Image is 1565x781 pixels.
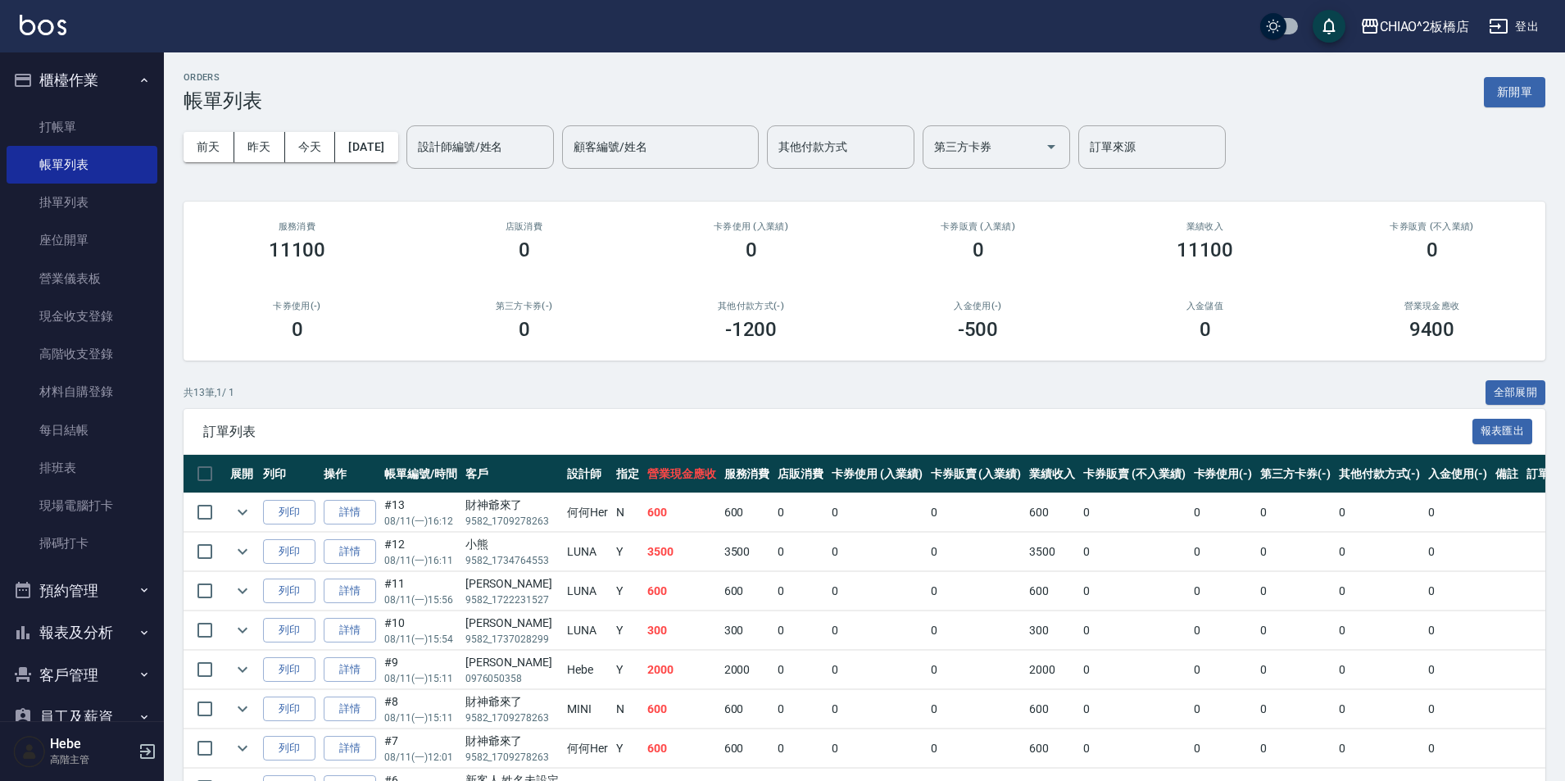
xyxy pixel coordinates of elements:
[720,455,774,493] th: 服務消費
[263,618,315,643] button: 列印
[465,632,560,647] p: 9582_1737028299
[927,455,1026,493] th: 卡券販賣 (入業績)
[7,654,157,697] button: 客戶管理
[657,221,845,232] h2: 卡券使用 (入業績)
[465,654,560,671] div: [PERSON_NAME]
[1256,729,1335,768] td: 0
[230,697,255,721] button: expand row
[612,611,643,650] td: Y
[773,455,828,493] th: 店販消費
[1190,493,1257,532] td: 0
[1354,10,1477,43] button: CHIAO^2板橋店
[1025,533,1079,571] td: 3500
[230,500,255,524] button: expand row
[7,524,157,562] a: 掃碼打卡
[828,493,927,532] td: 0
[465,693,560,711] div: 財神爺來了
[828,651,927,689] td: 0
[1079,651,1189,689] td: 0
[380,533,461,571] td: #12
[828,690,927,729] td: 0
[1025,611,1079,650] td: 300
[230,618,255,643] button: expand row
[1491,455,1522,493] th: 備註
[324,579,376,604] a: 詳情
[1038,134,1064,160] button: Open
[1079,611,1189,650] td: 0
[1484,84,1545,99] a: 新開單
[465,711,560,725] p: 9582_1709278263
[927,493,1026,532] td: 0
[380,690,461,729] td: #8
[384,632,457,647] p: 08/11 (一) 15:54
[7,449,157,487] a: 排班表
[1256,455,1335,493] th: 第三方卡券(-)
[643,533,720,571] td: 3500
[230,657,255,682] button: expand row
[1111,301,1299,311] h2: 入金儲值
[1484,77,1545,107] button: 新開單
[7,59,157,102] button: 櫃檯作業
[1424,651,1491,689] td: 0
[380,611,461,650] td: #10
[927,533,1026,571] td: 0
[465,593,560,607] p: 9582_1722231527
[226,455,259,493] th: 展開
[380,455,461,493] th: 帳單編號/時間
[643,611,720,650] td: 300
[7,221,157,259] a: 座位開單
[263,539,315,565] button: 列印
[1313,10,1345,43] button: save
[7,696,157,738] button: 員工及薪資
[184,72,262,83] h2: ORDERS
[563,493,612,532] td: 何何Her
[720,651,774,689] td: 2000
[13,735,46,768] img: Person
[263,697,315,722] button: 列印
[1338,221,1526,232] h2: 卡券販賣 (不入業績)
[1177,238,1234,261] h3: 11100
[1380,16,1470,37] div: CHIAO^2板橋店
[7,411,157,449] a: 每日結帳
[1335,455,1425,493] th: 其他付款方式(-)
[7,487,157,524] a: 現場電腦打卡
[1472,419,1533,444] button: 報表匯出
[773,572,828,611] td: 0
[465,733,560,750] div: 財神爺來了
[927,729,1026,768] td: 0
[20,15,66,35] img: Logo
[1335,729,1425,768] td: 0
[7,108,157,146] a: 打帳單
[1079,729,1189,768] td: 0
[657,301,845,311] h2: 其他付款方式(-)
[384,553,457,568] p: 08/11 (一) 16:11
[230,539,255,564] button: expand row
[230,579,255,603] button: expand row
[324,539,376,565] a: 詳情
[643,493,720,532] td: 600
[384,593,457,607] p: 08/11 (一) 15:56
[828,729,927,768] td: 0
[1111,221,1299,232] h2: 業績收入
[828,533,927,571] td: 0
[285,132,336,162] button: 今天
[1190,690,1257,729] td: 0
[234,132,285,162] button: 昨天
[384,514,457,529] p: 08/11 (一) 16:12
[384,750,457,765] p: 08/11 (一) 12:01
[324,736,376,761] a: 詳情
[773,690,828,729] td: 0
[612,533,643,571] td: Y
[612,493,643,532] td: N
[1200,318,1211,341] h3: 0
[50,736,134,752] h5: Hebe
[773,611,828,650] td: 0
[773,729,828,768] td: 0
[1190,455,1257,493] th: 卡券使用(-)
[643,651,720,689] td: 2000
[927,651,1026,689] td: 0
[1256,572,1335,611] td: 0
[612,729,643,768] td: Y
[1025,493,1079,532] td: 600
[384,711,457,725] p: 08/11 (一) 15:11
